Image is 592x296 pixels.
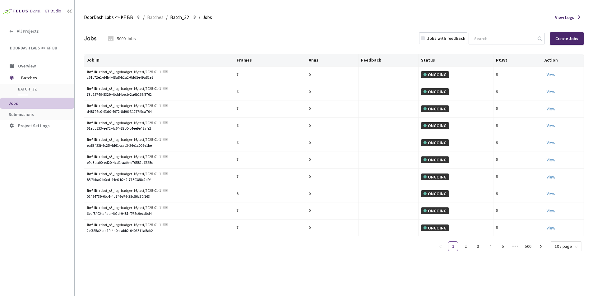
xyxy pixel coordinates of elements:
[421,173,449,180] div: ONGOING
[203,14,212,21] span: Jobs
[87,103,99,108] b: Ref ID:
[234,202,306,220] td: 7
[234,220,306,237] td: 7
[9,100,18,106] span: Jobs
[493,100,518,118] td: 5
[427,35,465,41] div: Jobs with feedback
[234,185,306,202] td: 8
[436,241,446,251] li: Previous Page
[547,89,555,95] a: View
[199,14,200,21] li: /
[84,14,133,21] span: DoorDash Labs <> KF BB
[306,202,358,220] td: 0
[84,34,97,43] div: Jobs
[18,63,36,69] span: Overview
[87,86,161,92] div: robot_s3_log=badger-16/test/2025-01-17_13-48-32_1907.log//KF_uuid=b24290cd-b53b-3893-82ff-5866d9d...
[547,191,555,197] a: View
[87,222,99,227] b: Ref ID:
[87,194,231,200] div: 02484739-6bb1-4d7f-9e76-35c56c70f163
[555,36,578,41] div: Create Jobs
[498,242,507,251] a: 5
[87,109,231,115] div: d48798c0-93d0-4972-8d96-31277f9ca704
[547,123,555,128] a: View
[234,67,306,84] td: 7
[547,225,555,231] a: View
[421,139,449,146] div: ONGOING
[87,205,99,210] b: Ref ID:
[18,123,50,128] span: Project Settings
[547,174,555,180] a: View
[493,151,518,169] td: 5
[234,134,306,151] td: 6
[306,83,358,100] td: 0
[234,169,306,186] td: 7
[421,88,449,95] div: ONGOING
[87,188,99,193] b: Ref ID:
[87,103,161,109] div: robot_s3_log=badger-16/test/2025-01-17_16-10-09_1908.log//KF_uuid=511a28d3-b58d-377c-9686-30a1f26...
[486,242,495,251] a: 4
[473,242,483,251] a: 3
[493,202,518,220] td: 5
[551,241,581,249] div: Page Size
[421,122,449,129] div: ONGOING
[87,211,231,217] div: 6edf8402-a4aa-4b2d-9481-f978c9ecdbd4
[547,106,555,112] a: View
[17,29,39,34] span: All Projects
[306,169,358,186] td: 0
[547,72,555,77] a: View
[87,171,99,176] b: Ref ID:
[547,140,555,146] a: View
[439,245,442,248] span: left
[536,241,546,251] li: Next Page
[510,241,520,251] span: •••
[234,118,306,135] td: 6
[448,241,458,251] li: 1
[421,190,449,197] div: ONGOING
[87,126,231,132] div: 51edc533-ee72-4c64-83c0-c4ee9e48afe2
[87,69,99,74] b: Ref ID:
[547,208,555,214] a: View
[306,134,358,151] td: 0
[170,14,189,21] span: Batch_32
[510,241,520,251] li: Next 5 Pages
[87,120,99,125] b: Ref ID:
[146,14,165,21] a: Batches
[143,14,145,21] li: /
[493,54,518,67] th: Pt.Wt
[87,205,161,211] div: robot_s3_log=badger-16/test/2025-01-17_16-10-09_1908.log//KF_uuid=c43bcc40-66a0-3f4b-9234-d0624eb...
[547,157,555,163] a: View
[419,54,493,67] th: Status
[166,14,168,21] li: /
[536,241,546,251] button: right
[436,241,446,251] button: left
[523,242,533,251] a: 500
[234,54,306,67] th: Frames
[87,86,99,91] b: Ref ID:
[87,188,161,194] div: robot_s3_log=badger-16/test/2025-01-17_16-10-09_1908.log//KF_uuid=a0a58391-710f-34fb-b2f2-19b50a5...
[493,134,518,151] td: 5
[555,242,578,251] span: 10 / page
[87,228,231,234] div: 2ef385a2-ad19-4a0a-abb2-0406611a5ab2
[147,14,164,21] span: Batches
[421,207,449,214] div: ONGOING
[87,75,231,81] div: c61c72e1-d4b4-48a8-b2a2-0dd5e49a82e8
[421,105,449,112] div: ONGOING
[470,33,537,44] input: Search
[306,54,358,67] th: Anns
[10,45,66,51] span: DoorDash Labs <> KF BB
[87,137,99,142] b: Ref ID:
[461,242,470,251] a: 2
[87,92,231,98] div: 73d15749-5329-4bdd-becb-2a6b266f8762
[306,100,358,118] td: 0
[87,137,161,143] div: robot_s3_log=badger-16/test/2025-01-17_16-10-09_1908.log//KF_uuid=3b28aac4-15ff-30f7-925b-25eb52a...
[117,35,136,42] div: 5000 Jobs
[518,54,584,67] th: Action
[21,72,64,84] span: Batches
[493,185,518,202] td: 5
[460,241,470,251] li: 2
[493,67,518,84] td: 5
[473,241,483,251] li: 3
[234,83,306,100] td: 6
